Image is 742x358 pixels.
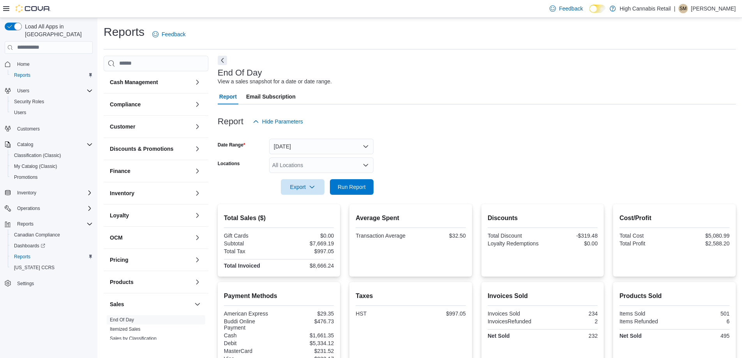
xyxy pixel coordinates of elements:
[544,310,597,317] div: 234
[286,179,320,195] span: Export
[14,60,33,69] a: Home
[8,172,96,183] button: Promotions
[619,310,673,317] div: Items Sold
[2,219,96,229] button: Reports
[110,317,134,323] span: End Of Day
[149,26,189,42] a: Feedback
[110,335,157,342] span: Sales by Classification
[14,204,43,213] button: Operations
[8,240,96,251] a: Dashboards
[193,211,202,220] button: Loyalty
[11,151,64,160] a: Classification (Classic)
[14,265,55,271] span: [US_STATE] CCRS
[110,145,191,153] button: Discounts & Promotions
[224,233,277,239] div: Gift Cards
[8,229,96,240] button: Canadian Compliance
[8,107,96,118] button: Users
[110,123,135,131] h3: Customer
[11,108,29,117] a: Users
[110,336,157,341] a: Sales by Classification
[2,187,96,198] button: Inventory
[17,141,33,148] span: Catalog
[14,232,60,238] span: Canadian Compliance
[110,123,191,131] button: Customer
[546,1,586,16] a: Feedback
[356,291,466,301] h2: Taxes
[280,340,334,346] div: $5,334.12
[544,233,597,239] div: -$319.48
[110,300,191,308] button: Sales
[110,326,141,332] span: Itemized Sales
[110,189,191,197] button: Inventory
[110,189,134,197] h3: Inventory
[14,204,93,213] span: Operations
[224,248,277,254] div: Total Tax
[280,263,334,269] div: $8,666.24
[11,252,33,261] a: Reports
[676,318,730,324] div: 6
[14,279,93,288] span: Settings
[14,188,39,198] button: Inventory
[219,89,237,104] span: Report
[224,240,277,247] div: Subtotal
[544,333,597,339] div: 232
[110,212,129,219] h3: Loyalty
[224,340,277,346] div: Debit
[193,255,202,265] button: Pricing
[676,310,730,317] div: 501
[218,68,262,78] h3: End Of Day
[110,278,134,286] h3: Products
[162,30,185,38] span: Feedback
[218,117,243,126] h3: Report
[11,230,93,240] span: Canadian Compliance
[620,4,671,13] p: High Cannabis Retail
[17,205,40,212] span: Operations
[14,140,93,149] span: Catalog
[17,61,30,67] span: Home
[676,240,730,247] div: $2,588.20
[674,4,675,13] p: |
[619,318,673,324] div: Items Refunded
[250,114,306,129] button: Hide Parameters
[280,318,334,324] div: $476.73
[281,179,324,195] button: Export
[488,233,541,239] div: Total Discount
[110,317,134,323] a: End Of Day
[218,160,240,167] label: Locations
[218,78,332,86] div: View a sales snapshot for a date or date range.
[11,263,58,272] a: [US_STATE] CCRS
[356,213,466,223] h2: Average Spent
[280,248,334,254] div: $997.05
[11,173,41,182] a: Promotions
[193,100,202,109] button: Compliance
[8,96,96,107] button: Security Roles
[2,58,96,70] button: Home
[14,99,44,105] span: Security Roles
[338,183,366,191] span: Run Report
[110,300,124,308] h3: Sales
[280,240,334,247] div: $7,669.19
[14,86,93,95] span: Users
[14,188,93,198] span: Inventory
[619,213,730,223] h2: Cost/Profit
[2,85,96,96] button: Users
[110,234,123,242] h3: OCM
[2,139,96,150] button: Catalog
[11,230,63,240] a: Canadian Compliance
[193,144,202,153] button: Discounts & Promotions
[11,162,60,171] a: My Catalog (Classic)
[17,126,40,132] span: Customers
[2,123,96,134] button: Customers
[589,5,606,13] input: Dark Mode
[8,70,96,81] button: Reports
[193,300,202,309] button: Sales
[16,5,51,12] img: Cova
[224,318,277,331] div: Buddi Online Payment
[110,234,191,242] button: OCM
[14,59,93,69] span: Home
[110,278,191,286] button: Products
[412,233,466,239] div: $32.50
[110,101,141,108] h3: Compliance
[619,240,673,247] div: Total Profit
